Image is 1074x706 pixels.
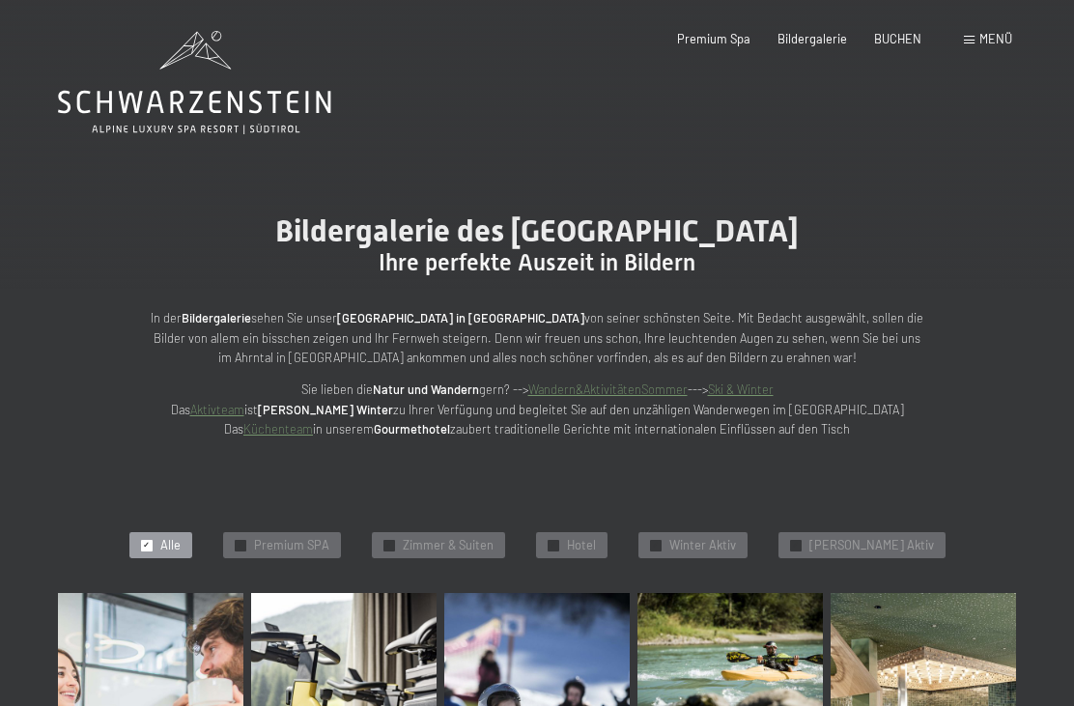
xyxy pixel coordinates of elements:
span: [PERSON_NAME] Aktiv [809,537,934,554]
a: Premium Spa [677,31,750,46]
strong: Natur und Wandern [373,381,479,397]
span: Zimmer & Suiten [403,537,494,554]
a: Wandern&AktivitätenSommer [528,381,688,397]
a: Ski & Winter [708,381,774,397]
strong: [GEOGRAPHIC_DATA] in [GEOGRAPHIC_DATA] [337,310,584,325]
span: Bildergalerie des [GEOGRAPHIC_DATA] [275,212,799,249]
span: Premium SPA [254,537,329,554]
p: Sie lieben die gern? --> ---> Das ist zu Ihrer Verfügung und begleitet Sie auf den unzähligen Wan... [151,380,923,438]
span: Hotel [567,537,596,554]
span: Menü [979,31,1012,46]
span: Winter Aktiv [669,537,736,554]
a: Bildergalerie [777,31,847,46]
a: Aktivteam [190,402,244,417]
span: Ihre perfekte Auszeit in Bildern [379,249,695,276]
strong: Gourmethotel [374,421,450,437]
span: ✓ [237,540,243,551]
p: In der sehen Sie unser von seiner schönsten Seite. Mit Bedacht ausgewählt, sollen die Bilder von ... [151,308,923,367]
a: BUCHEN [874,31,921,46]
strong: [PERSON_NAME] Winter [258,402,393,417]
strong: Bildergalerie [182,310,251,325]
span: ✓ [143,540,150,551]
span: ✓ [385,540,392,551]
span: Alle [160,537,181,554]
span: ✓ [792,540,799,551]
a: Küchenteam [243,421,313,437]
span: ✓ [550,540,556,551]
span: ✓ [652,540,659,551]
